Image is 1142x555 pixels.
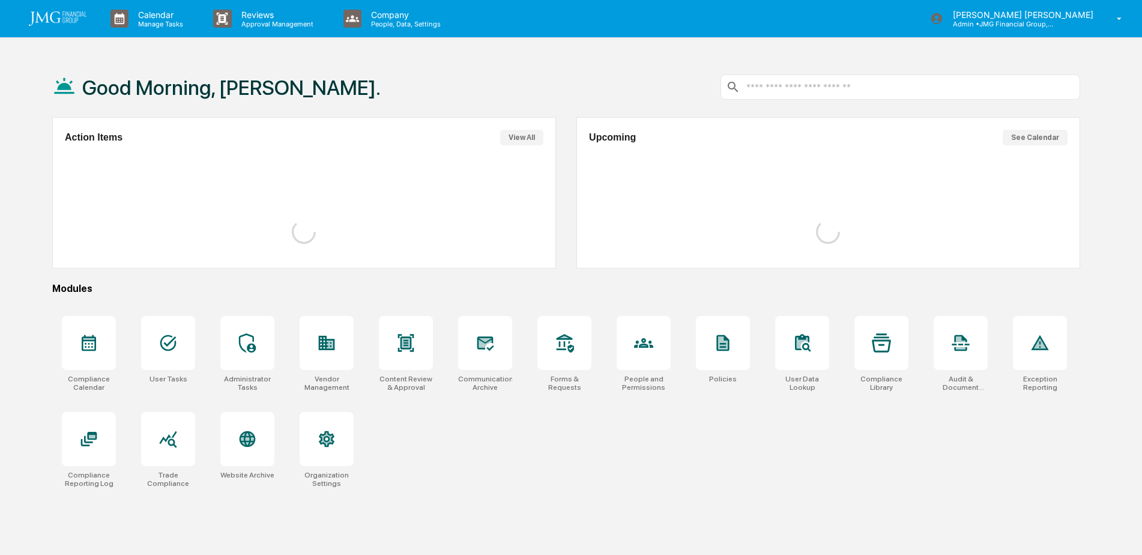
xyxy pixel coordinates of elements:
div: User Tasks [150,375,187,383]
div: Communications Archive [458,375,512,392]
div: Organization Settings [300,471,354,488]
p: Calendar [128,10,189,20]
div: Trade Compliance [141,471,195,488]
div: Vendor Management [300,375,354,392]
p: [PERSON_NAME] [PERSON_NAME] [943,10,1099,20]
div: Content Review & Approval [379,375,433,392]
div: Forms & Requests [537,375,591,392]
div: Audit & Document Logs [934,375,988,392]
p: Reviews [232,10,319,20]
h2: Action Items [65,132,122,143]
img: logo [29,11,86,26]
button: See Calendar [1003,130,1068,145]
p: People, Data, Settings [361,20,447,28]
div: Compliance Library [854,375,908,392]
div: Administrator Tasks [220,375,274,392]
div: Compliance Calendar [62,375,116,392]
div: Policies [709,375,737,383]
p: Company [361,10,447,20]
p: Admin • JMG Financial Group, Ltd. [943,20,1055,28]
div: Compliance Reporting Log [62,471,116,488]
div: User Data Lookup [775,375,829,392]
div: Website Archive [220,471,274,479]
p: Approval Management [232,20,319,28]
div: People and Permissions [617,375,671,392]
p: Manage Tasks [128,20,189,28]
h1: Good Morning, [PERSON_NAME]. [82,76,381,100]
div: Modules [52,283,1080,294]
div: Exception Reporting [1013,375,1067,392]
h2: Upcoming [589,132,636,143]
button: View All [500,130,543,145]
